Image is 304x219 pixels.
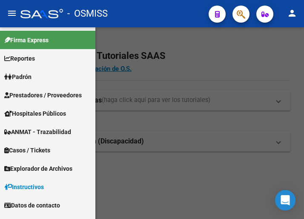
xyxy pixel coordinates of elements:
[4,109,66,118] span: Hospitales Públicos
[275,190,295,210] div: Open Intercom Messenger
[67,4,108,23] span: - OSMISS
[4,127,71,137] span: ANMAT - Trazabilidad
[4,91,82,100] span: Prestadores / Proveedores
[4,146,50,155] span: Casos / Tickets
[4,35,49,45] span: Firma Express
[4,182,44,192] span: Instructivos
[4,54,35,63] span: Reportes
[7,8,17,18] mat-icon: menu
[4,72,32,82] span: Padrón
[4,201,60,210] span: Datos de contacto
[4,164,72,173] span: Explorador de Archivos
[287,8,297,18] mat-icon: person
